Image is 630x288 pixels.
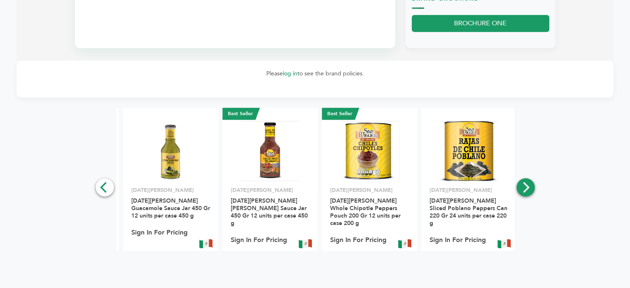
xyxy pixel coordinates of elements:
[517,178,535,196] button: Next
[430,236,486,244] a: Sign In For Pricing
[25,69,605,79] p: Please to see the brand policies.
[240,121,299,181] img: San Miguel Pico De Gallo Sauce Jar 450 Gr 12 units per case 450 g
[283,70,297,77] a: log in
[231,236,287,244] a: Sign In For Pricing
[231,186,309,194] p: [DATE][PERSON_NAME]
[152,121,188,181] img: San Miguel Guacamole Sauce Jar 450 Gr 12 units per case 450 g
[430,186,508,194] p: [DATE][PERSON_NAME]
[131,229,188,236] a: Sign In For Pricing
[330,236,386,244] a: Sign In For Pricing
[330,197,401,227] a: [DATE][PERSON_NAME] Whole Chipotle Peppers Pouch 200 Gr 12 units per case 200 g
[231,197,308,227] a: [DATE][PERSON_NAME] [PERSON_NAME] Sauce Jar 450 Gr 12 units per case 450 g
[330,186,409,194] p: [DATE][PERSON_NAME]
[96,178,114,196] button: Previous
[131,197,210,220] a: [DATE][PERSON_NAME] Guacamole Sauce Jar 450 Gr 12 units per case 450 g
[412,15,549,32] a: BROCHURE ONE
[131,186,210,194] p: [DATE][PERSON_NAME]
[339,121,399,181] img: San Miguel Whole Chipotle Peppers Pouch 200 Gr 12 units per case 200 g
[439,121,498,181] img: San Miguel Sliced Poblano Peppers Can 220 Gr 24 units per case 220 g
[430,197,507,227] a: [DATE][PERSON_NAME] Sliced Poblano Peppers Can 220 Gr 24 units per case 220 g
